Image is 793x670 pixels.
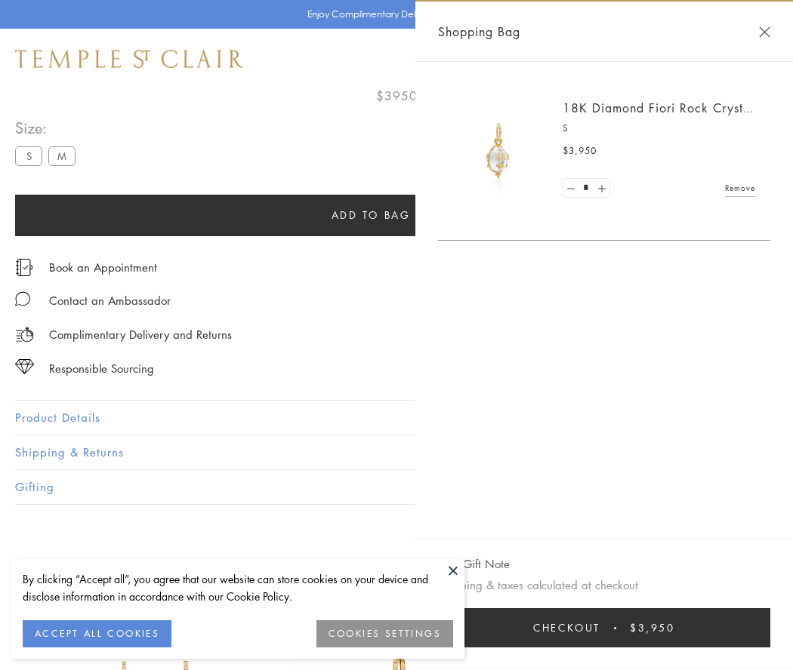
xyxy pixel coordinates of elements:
[15,435,778,469] button: Shipping & Returns
[15,325,34,344] img: icon_delivery.svg
[15,146,42,165] label: S
[453,106,544,196] img: P51889-E11FIORI
[15,470,778,504] button: Gifting
[38,558,755,582] h3: You May Also Like
[23,570,453,605] div: By clicking “Accept all”, you agree that our website can store cookies on your device and disclos...
[23,620,171,647] button: ACCEPT ALL COOKIES
[15,259,33,276] img: icon_appointment.svg
[48,146,76,165] label: M
[49,325,232,344] p: Complimentary Delivery and Returns
[725,180,755,196] a: Remove
[563,121,755,136] p: S
[307,7,479,22] p: Enjoy Complimentary Delivery & Returns
[630,619,675,636] span: $3,950
[438,576,770,595] p: Shipping & taxes calculated at checkout
[563,179,579,198] a: Set quantity to 0
[15,291,30,306] img: MessageIcon-01_2.svg
[563,143,597,158] span: $3,950
[15,359,34,374] img: icon_sourcing.svg
[332,207,411,223] span: Add to bag
[15,195,727,236] button: Add to bag
[316,620,453,647] button: COOKIES SETTINGS
[49,359,154,378] div: Responsible Sourcing
[594,179,609,198] a: Set quantity to 2
[49,291,171,310] div: Contact an Ambassador
[533,619,600,636] span: Checkout
[15,115,82,140] span: Size:
[438,555,510,573] button: Add Gift Note
[438,608,770,647] button: Checkout $3,950
[15,50,243,68] img: Temple St. Clair
[759,26,770,38] button: Close Shopping Bag
[49,259,157,275] a: Book an Appointment
[376,86,418,106] span: $3950
[15,401,778,435] button: Product Details
[438,22,520,41] span: Shopping Bag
